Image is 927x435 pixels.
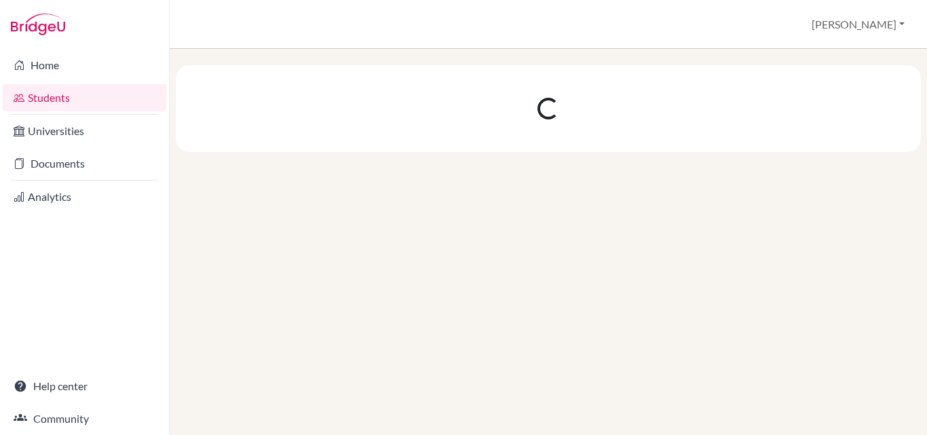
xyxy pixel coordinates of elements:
a: Community [3,405,166,432]
a: Analytics [3,183,166,210]
a: Universities [3,117,166,145]
a: Students [3,84,166,111]
a: Help center [3,373,166,400]
button: [PERSON_NAME] [806,12,911,37]
a: Documents [3,150,166,177]
a: Home [3,52,166,79]
img: Bridge-U [11,14,65,35]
